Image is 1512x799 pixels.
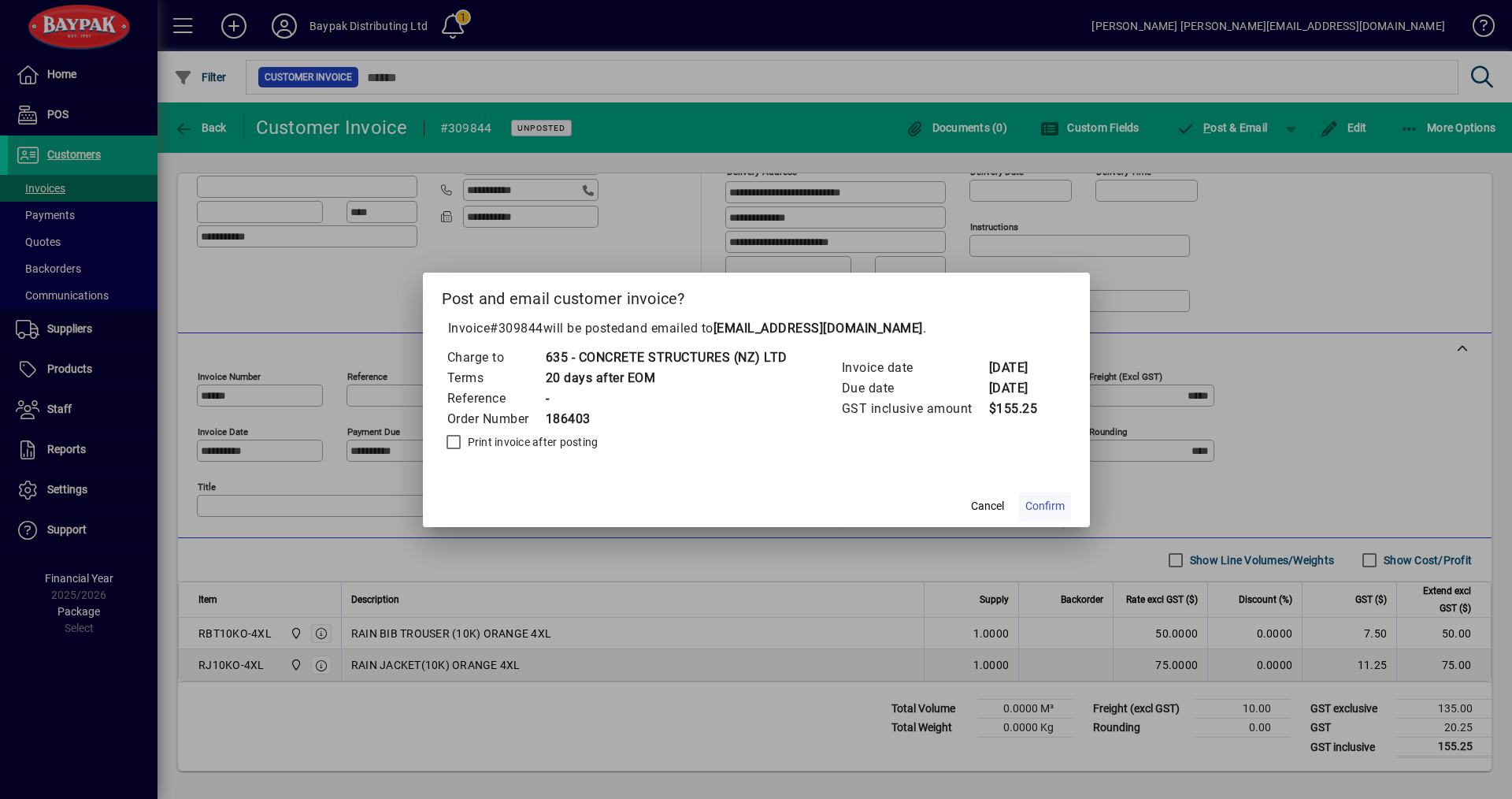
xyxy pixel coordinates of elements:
[490,321,543,336] span: #309844
[841,358,988,378] td: Invoice date
[1019,492,1071,521] button: Confirm
[841,399,988,419] td: GST inclusive amount
[447,388,545,409] td: Reference
[447,347,545,368] td: Charge to
[545,388,787,409] td: -
[988,358,1051,378] td: [DATE]
[1025,498,1065,515] span: Confirm
[447,368,545,388] td: Terms
[988,399,1051,419] td: $155.25
[545,409,787,429] td: 186403
[625,321,923,336] span: and emailed to
[713,321,923,336] b: [EMAIL_ADDRESS][DOMAIN_NAME]
[988,378,1051,399] td: [DATE]
[447,409,545,429] td: Order Number
[465,434,598,450] label: Print invoice after posting
[841,378,988,399] td: Due date
[423,273,1090,318] h2: Post and email customer invoice?
[545,368,787,388] td: 20 days after EOM
[442,319,1071,338] p: Invoice will be posted .
[962,492,1013,521] button: Cancel
[971,498,1004,515] span: Cancel
[545,347,787,368] td: 635 - CONCRETE STRUCTURES (NZ) LTD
